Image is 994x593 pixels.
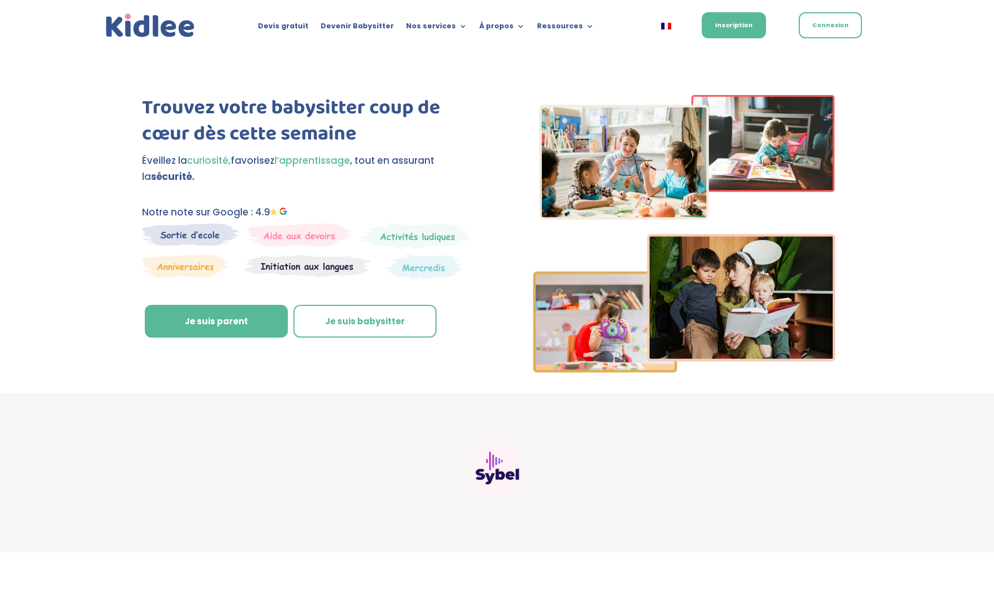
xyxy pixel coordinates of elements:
[103,11,197,41] img: logo_kidlee_bleu
[103,11,197,41] a: Kidlee Logo
[537,22,594,34] a: Ressources
[479,22,525,34] a: À propos
[275,154,350,167] span: l’apprentissage
[702,12,766,38] a: Inscription
[321,22,394,34] a: Devenir Babysitter
[661,23,671,29] img: Français
[142,254,229,278] img: Anniversaire
[145,305,288,338] a: Je suis parent
[359,223,469,249] img: Mercredi
[151,170,195,183] strong: sécurité.
[142,204,478,220] p: Notre note sur Google : 4.9
[406,22,467,34] a: Nos services
[387,254,461,280] img: Thematique
[187,154,231,167] span: curiosité,
[258,22,308,34] a: Devis gratuit
[245,254,371,278] img: Atelier thematique
[142,95,478,153] h1: Trouvez votre babysitter coup de cœur dès cette semaine
[799,12,862,38] a: Connexion
[472,444,522,494] img: Sybel
[247,223,352,247] img: weekends
[533,95,836,373] img: Imgs-2
[142,223,239,246] img: Sortie decole
[142,153,478,185] p: Éveillez la favorisez , tout en assurant la
[293,305,437,338] a: Je suis babysitter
